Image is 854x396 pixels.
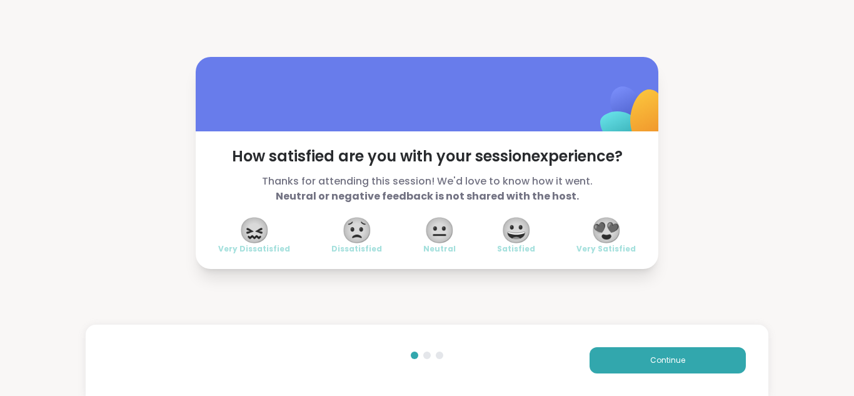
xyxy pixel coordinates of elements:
span: How satisfied are you with your session experience? [218,146,636,166]
span: Satisfied [497,244,535,254]
span: Thanks for attending this session! We'd love to know how it went. [218,174,636,204]
b: Neutral or negative feedback is not shared with the host. [276,189,579,203]
span: 😀 [501,219,532,241]
span: 😟 [341,219,373,241]
span: Very Dissatisfied [218,244,290,254]
span: 😐 [424,219,455,241]
button: Continue [590,347,746,373]
span: Dissatisfied [331,244,382,254]
span: 😖 [239,219,270,241]
span: Neutral [423,244,456,254]
img: ShareWell Logomark [571,54,695,178]
span: Continue [650,355,685,366]
span: Very Satisfied [576,244,636,254]
span: 😍 [591,219,622,241]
